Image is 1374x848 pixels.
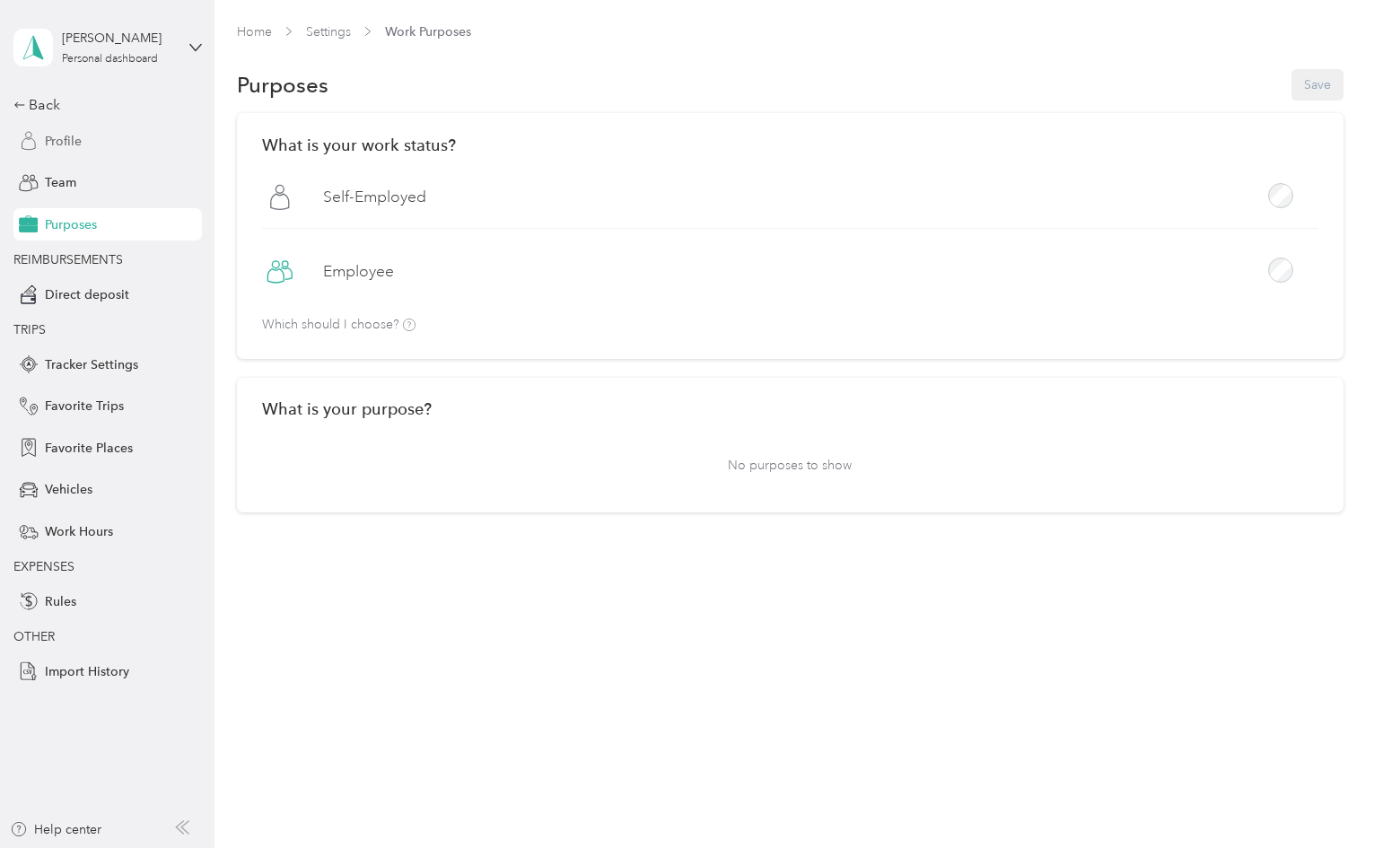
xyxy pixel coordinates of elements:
[13,94,193,116] div: Back
[1273,747,1374,848] iframe: Everlance-gr Chat Button Frame
[45,662,129,681] span: Import History
[262,136,1318,154] h2: What is your work status?
[10,820,101,839] button: Help center
[45,522,113,541] span: Work Hours
[45,397,124,415] span: Favorite Trips
[45,592,76,611] span: Rules
[62,29,174,48] div: [PERSON_NAME]
[45,215,97,234] span: Purposes
[13,252,123,267] span: REIMBURSEMENTS
[237,24,272,39] a: Home
[237,75,328,94] h1: Purposes
[45,480,92,499] span: Vehicles
[45,173,76,192] span: Team
[323,186,426,208] label: Self-Employed
[13,629,55,644] span: OTHER
[262,399,1318,418] h2: What is your purpose?
[323,260,394,283] label: Employee
[45,355,138,374] span: Tracker Settings
[262,443,1318,487] p: No purposes to show
[13,559,74,574] span: EXPENSES
[262,319,416,332] p: Which should I choose?
[45,132,82,151] span: Profile
[13,322,46,337] span: TRIPS
[306,24,351,39] a: Settings
[45,439,133,458] span: Favorite Places
[45,285,129,304] span: Direct deposit
[385,22,471,41] span: Work Purposes
[62,54,158,65] div: Personal dashboard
